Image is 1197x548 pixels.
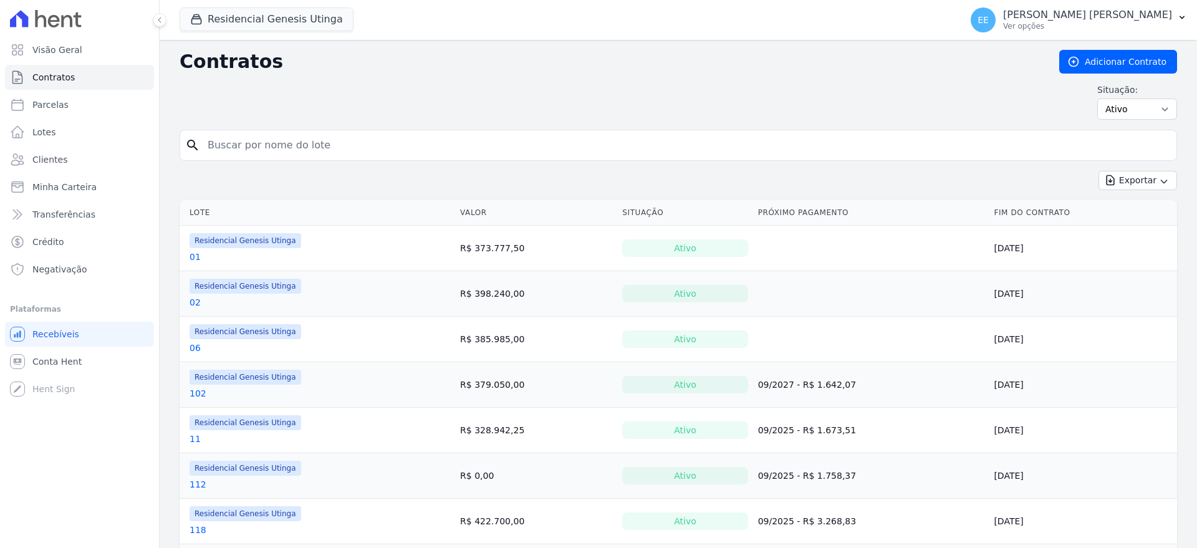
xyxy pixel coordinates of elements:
[617,200,752,226] th: Situação
[1003,21,1172,31] p: Ver opções
[989,200,1177,226] th: Fim do Contrato
[989,271,1177,317] td: [DATE]
[190,251,201,263] a: 01
[32,99,69,111] span: Parcelas
[190,461,301,476] span: Residencial Genesis Utinga
[455,499,617,544] td: R$ 422.700,00
[190,524,206,536] a: 118
[190,324,301,339] span: Residencial Genesis Utinga
[1003,9,1172,21] p: [PERSON_NAME] [PERSON_NAME]
[622,467,748,484] div: Ativo
[10,302,149,317] div: Plataformas
[190,370,301,385] span: Residencial Genesis Utinga
[190,342,201,354] a: 06
[455,362,617,408] td: R$ 379.050,00
[622,239,748,257] div: Ativo
[978,16,989,24] span: EE
[622,421,748,439] div: Ativo
[758,425,857,435] a: 09/2025 - R$ 1.673,51
[190,506,301,521] span: Residencial Genesis Utinga
[989,453,1177,499] td: [DATE]
[5,257,154,282] a: Negativação
[989,317,1177,362] td: [DATE]
[758,380,857,390] a: 09/2027 - R$ 1.642,07
[185,138,200,153] i: search
[32,208,95,221] span: Transferências
[190,415,301,430] span: Residencial Genesis Utinga
[455,317,617,362] td: R$ 385.985,00
[455,226,617,271] td: R$ 373.777,50
[622,330,748,348] div: Ativo
[180,7,353,31] button: Residencial Genesis Utinga
[32,328,79,340] span: Recebíveis
[32,181,97,193] span: Minha Carteira
[32,153,67,166] span: Clientes
[753,200,989,226] th: Próximo Pagamento
[455,200,617,226] th: Valor
[622,512,748,530] div: Ativo
[622,376,748,393] div: Ativo
[190,233,301,248] span: Residencial Genesis Utinga
[5,229,154,254] a: Crédito
[180,200,455,226] th: Lote
[758,516,857,526] a: 09/2025 - R$ 3.268,83
[190,296,201,309] a: 02
[190,387,206,400] a: 102
[32,126,56,138] span: Lotes
[622,285,748,302] div: Ativo
[190,433,201,445] a: 11
[5,65,154,90] a: Contratos
[455,408,617,453] td: R$ 328.942,25
[1097,84,1177,96] label: Situação:
[989,226,1177,271] td: [DATE]
[200,133,1171,158] input: Buscar por nome do lote
[32,71,75,84] span: Contratos
[1098,171,1177,190] button: Exportar
[989,408,1177,453] td: [DATE]
[5,202,154,227] a: Transferências
[32,236,64,248] span: Crédito
[455,453,617,499] td: R$ 0,00
[5,37,154,62] a: Visão Geral
[455,271,617,317] td: R$ 398.240,00
[5,175,154,199] a: Minha Carteira
[1059,50,1177,74] a: Adicionar Contrato
[5,349,154,374] a: Conta Hent
[5,120,154,145] a: Lotes
[32,263,87,276] span: Negativação
[32,44,82,56] span: Visão Geral
[190,279,301,294] span: Residencial Genesis Utinga
[32,355,82,368] span: Conta Hent
[989,499,1177,544] td: [DATE]
[5,322,154,347] a: Recebíveis
[5,92,154,117] a: Parcelas
[989,362,1177,408] td: [DATE]
[758,471,857,481] a: 09/2025 - R$ 1.758,37
[5,147,154,172] a: Clientes
[961,2,1197,37] button: EE [PERSON_NAME] [PERSON_NAME] Ver opções
[190,478,206,491] a: 112
[180,50,1039,73] h2: Contratos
